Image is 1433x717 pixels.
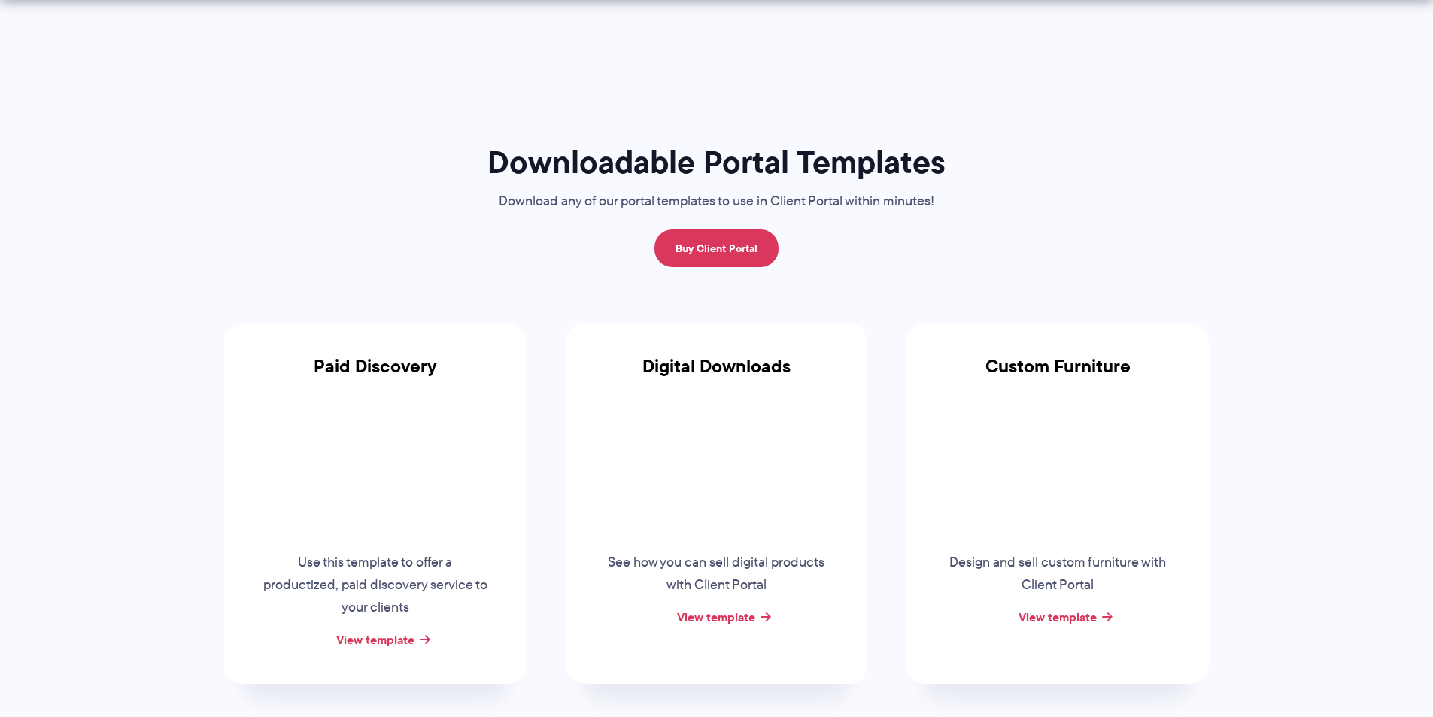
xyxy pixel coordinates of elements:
[224,356,527,395] h3: Paid Discovery
[677,608,755,626] a: View template
[906,356,1209,395] h3: Custom Furniture
[336,630,414,649] a: View template
[654,229,779,267] a: Buy Client Portal
[943,551,1172,597] p: Design and sell custom furniture with Client Portal
[465,142,969,182] h1: Downloadable Portal Templates
[261,551,490,619] p: Use this template to offer a productized, paid discovery service to your clients
[566,356,868,395] h3: Digital Downloads
[602,551,830,597] p: See how you can sell digital products with Client Portal
[1019,608,1097,626] a: View template
[465,190,969,213] p: Download any of our portal templates to use in Client Portal within minutes!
